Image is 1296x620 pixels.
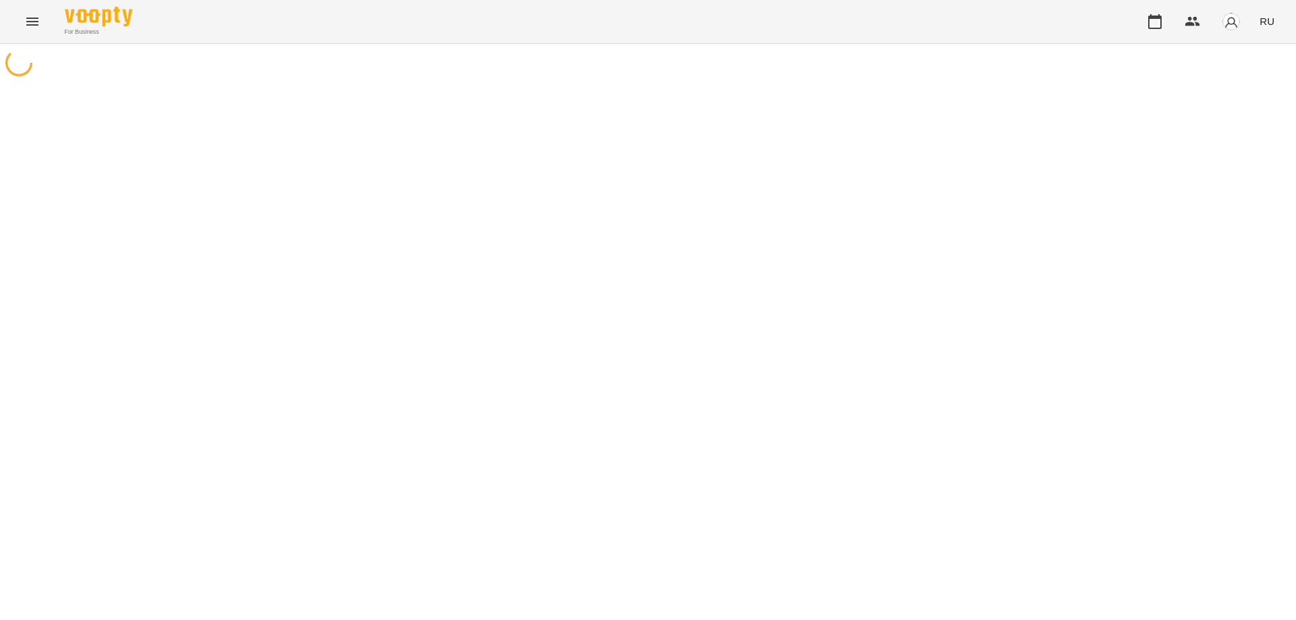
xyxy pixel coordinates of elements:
button: Menu [16,5,49,38]
button: RU [1254,9,1280,34]
span: For Business [65,28,132,36]
img: avatar_s.png [1222,12,1241,31]
img: Voopty Logo [65,7,132,26]
span: RU [1260,14,1274,28]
